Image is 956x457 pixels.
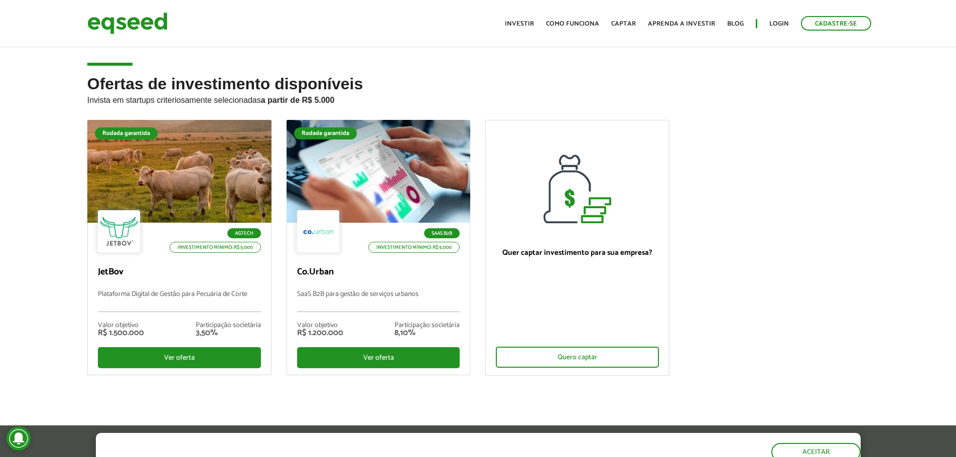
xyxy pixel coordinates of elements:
[297,347,460,368] div: Ver oferta
[648,21,715,27] a: Aprenda a investir
[96,433,459,448] h5: O site da EqSeed utiliza cookies para melhorar sua navegação.
[98,329,144,337] div: R$ 1.500.000
[727,21,744,27] a: Blog
[261,96,335,104] strong: a partir de R$ 5.000
[485,120,669,376] a: Quer captar investimento para sua empresa? Quero captar
[394,329,460,337] div: 8,10%
[95,127,158,139] div: Rodada garantida
[297,329,343,337] div: R$ 1.200.000
[98,267,261,278] p: JetBov
[505,21,534,27] a: Investir
[394,322,460,329] div: Participação societária
[87,10,168,37] img: EqSeed
[368,242,460,253] p: Investimento mínimo: R$ 5.000
[297,267,460,278] p: Co.Urban
[297,290,460,312] p: SaaS B2B para gestão de serviços urbanos
[87,75,869,120] h2: Ofertas de investimento disponíveis
[496,347,659,368] div: Quero captar
[496,248,659,257] p: Quer captar investimento para sua empresa?
[196,322,261,329] div: Participação societária
[227,228,261,238] p: Agtech
[769,21,789,27] a: Login
[611,21,636,27] a: Captar
[170,242,261,253] p: Investimento mínimo: R$ 5.000
[98,347,261,368] div: Ver oferta
[294,127,357,139] div: Rodada garantida
[87,93,869,105] p: Invista em startups criteriosamente selecionadas
[87,120,271,375] a: Rodada garantida Agtech Investimento mínimo: R$ 5.000 JetBov Plataforma Digital de Gestão para Pe...
[98,290,261,312] p: Plataforma Digital de Gestão para Pecuária de Corte
[196,329,261,337] div: 3,50%
[546,21,599,27] a: Como funciona
[98,322,144,329] div: Valor objetivo
[424,228,460,238] p: SaaS B2B
[297,322,343,329] div: Valor objetivo
[287,120,471,375] a: Rodada garantida SaaS B2B Investimento mínimo: R$ 5.000 Co.Urban SaaS B2B para gestão de serviços...
[801,16,871,31] a: Cadastre-se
